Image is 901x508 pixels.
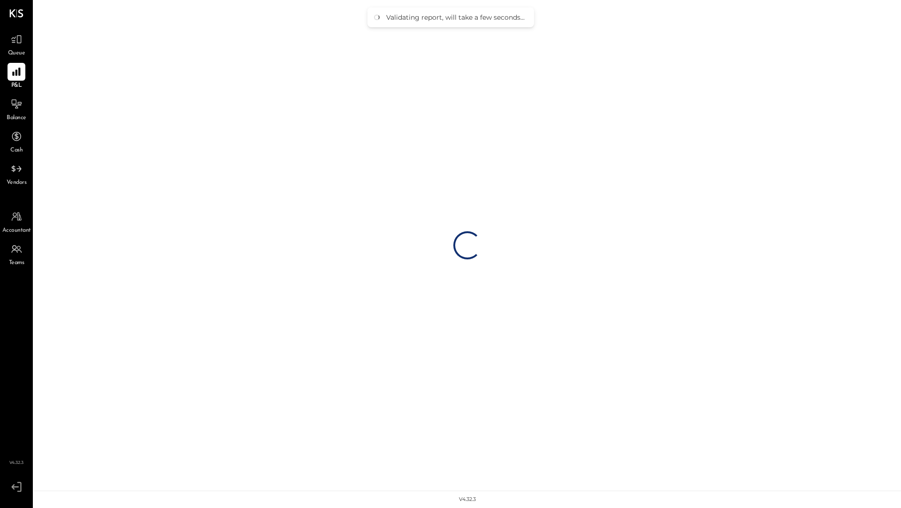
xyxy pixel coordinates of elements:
span: Teams [9,259,24,267]
a: Balance [0,95,32,122]
a: Accountant [0,208,32,235]
a: Queue [0,30,32,58]
a: Cash [0,128,32,155]
span: Queue [8,49,25,58]
span: Cash [10,146,23,155]
span: Balance [7,114,26,122]
a: P&L [0,63,32,90]
span: P&L [11,82,22,90]
a: Teams [0,240,32,267]
div: Validating report, will take a few seconds... [386,13,525,22]
span: Vendors [7,179,27,187]
span: Accountant [2,227,31,235]
div: v 4.32.3 [459,496,476,503]
a: Vendors [0,160,32,187]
